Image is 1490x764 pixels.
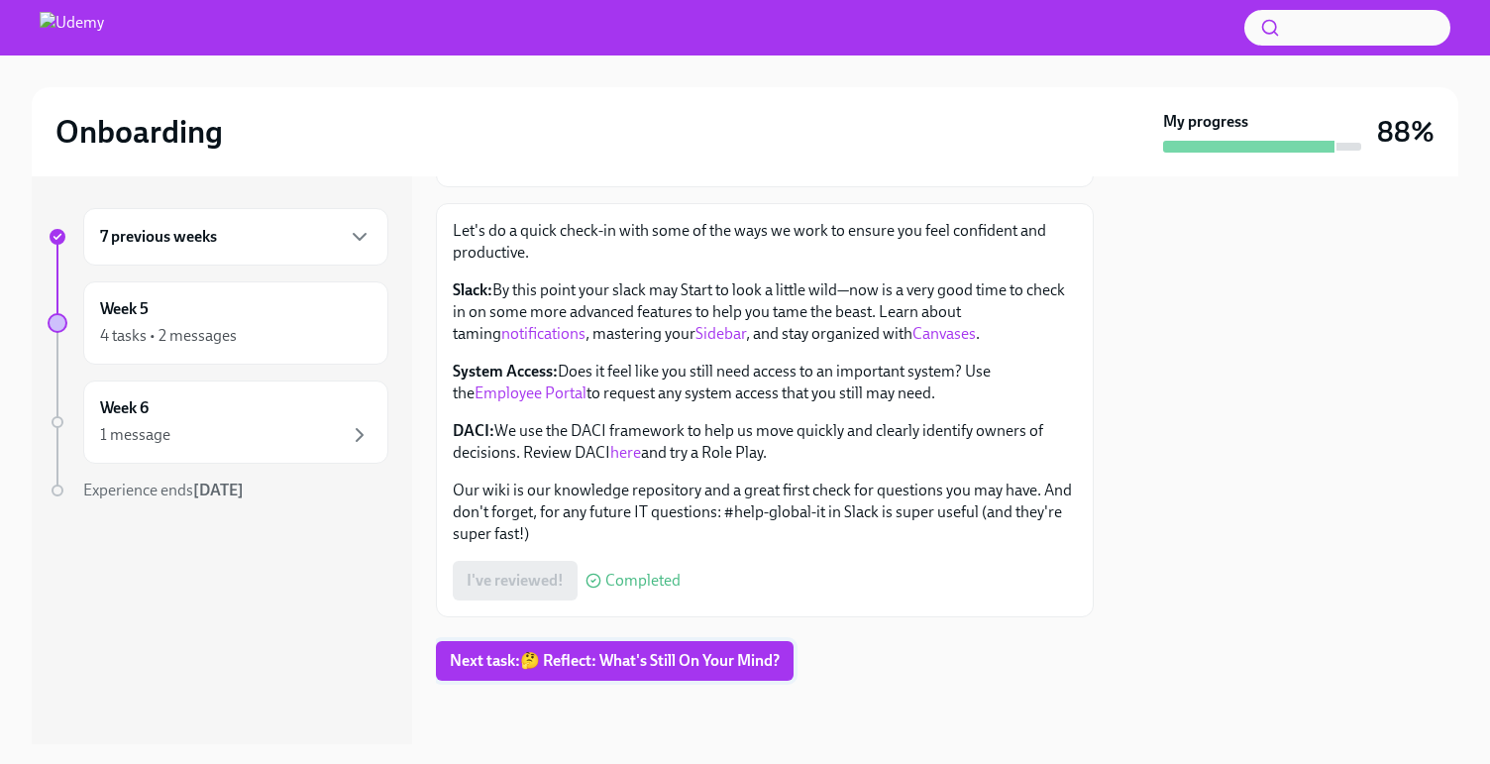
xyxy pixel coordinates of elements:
[193,481,244,499] strong: [DATE]
[55,112,223,152] h2: Onboarding
[475,383,586,402] a: Employee Portal
[501,324,585,343] a: notifications
[1377,114,1435,150] h3: 88%
[453,361,1077,404] p: Does it feel like you still need access to an important system? Use the to request any system acc...
[453,220,1077,264] p: Let's do a quick check-in with some of the ways we work to ensure you feel confident and productive.
[695,324,746,343] a: Sidebar
[453,279,1077,345] p: By this point your slack may Start to look a little wild—now is a very good time to check in on s...
[453,421,494,440] strong: DACI:
[1163,111,1248,133] strong: My progress
[100,325,237,347] div: 4 tasks • 2 messages
[48,381,388,464] a: Week 61 message
[453,420,1077,464] p: We use the DACI framework to help us move quickly and clearly identify owners of decisions. Revie...
[436,641,794,681] button: Next task:🤔 Reflect: What's Still On Your Mind?
[40,12,104,44] img: Udemy
[453,280,492,299] strong: Slack:
[450,651,780,671] span: Next task : 🤔 Reflect: What's Still On Your Mind?
[48,281,388,365] a: Week 54 tasks • 2 messages
[610,443,641,462] a: here
[83,208,388,266] div: 7 previous weeks
[83,481,244,499] span: Experience ends
[605,573,681,589] span: Completed
[100,397,149,419] h6: Week 6
[100,226,217,248] h6: 7 previous weeks
[100,298,149,320] h6: Week 5
[453,362,558,381] strong: System Access:
[912,324,976,343] a: Canvases
[100,424,170,446] div: 1 message
[453,480,1077,545] p: Our wiki is our knowledge repository and a great first check for questions you may have. And don'...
